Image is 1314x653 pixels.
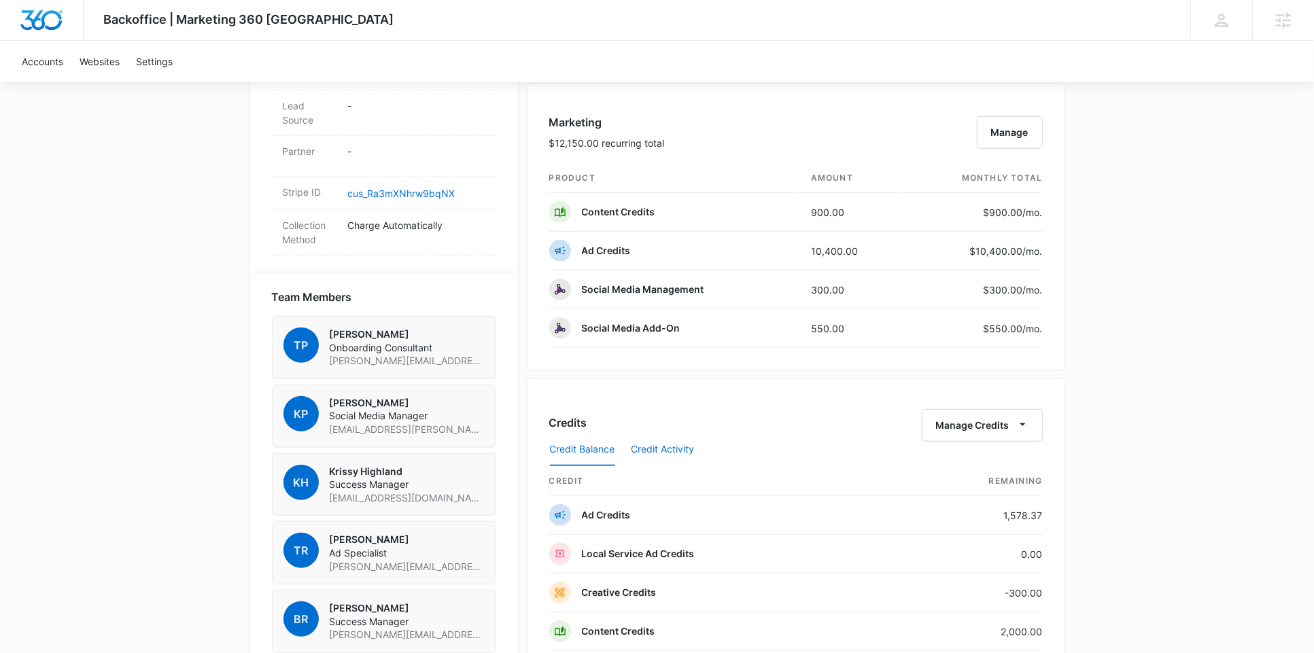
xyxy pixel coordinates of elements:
[283,328,319,363] span: TP
[330,560,485,573] span: [PERSON_NAME][EMAIL_ADDRESS][PERSON_NAME][DOMAIN_NAME]
[272,177,496,210] div: Stripe IDcus_Ra3mXNhrw9bqNX
[71,41,128,82] a: Websites
[632,434,695,466] button: Credit Activity
[330,341,485,355] span: Onboarding Consultant
[582,624,655,638] p: Content Credits
[970,244,1043,258] p: $10,400.00
[1023,323,1043,334] span: /mo.
[899,573,1043,612] td: -300.00
[330,628,485,641] span: [PERSON_NAME][EMAIL_ADDRESS][PERSON_NAME][DOMAIN_NAME]
[922,409,1043,442] button: Manage Credits
[272,210,496,255] div: Collection MethodCharge Automatically
[330,478,485,491] span: Success Manager
[899,612,1043,651] td: 2,000.00
[549,136,665,150] p: $12,150.00 recurring total
[283,533,319,568] span: TR
[330,354,485,368] span: [PERSON_NAME][EMAIL_ADDRESS][PERSON_NAME][DOMAIN_NAME]
[330,601,485,615] p: [PERSON_NAME]
[348,188,455,199] a: cus_Ra3mXNhrw9bqNX
[582,283,704,296] p: Social Media Management
[348,218,485,232] p: Charge Automatically
[330,328,485,341] p: [PERSON_NAME]
[272,289,352,305] span: Team Members
[549,114,665,130] h3: Marketing
[348,99,485,113] p: -
[1023,245,1043,257] span: /mo.
[800,270,904,309] td: 300.00
[582,508,631,522] p: Ad Credits
[979,205,1043,219] p: $900.00
[977,116,1043,149] button: Manage
[283,99,337,127] dt: Lead Source
[800,309,904,348] td: 550.00
[348,144,485,158] p: -
[582,244,631,258] p: Ad Credits
[283,144,337,158] dt: Partner
[272,90,496,136] div: Lead Source-
[330,423,485,436] span: [EMAIL_ADDRESS][PERSON_NAME][DOMAIN_NAME]
[283,465,319,500] span: KH
[549,164,800,193] th: product
[330,409,485,423] span: Social Media Manager
[330,615,485,629] span: Success Manager
[549,414,587,431] h3: Credits
[899,467,1043,496] th: Remaining
[330,491,485,505] span: [EMAIL_ADDRESS][DOMAIN_NAME]
[330,465,485,478] p: Krissy Highland
[550,434,615,466] button: Credit Balance
[899,535,1043,573] td: 0.00
[272,136,496,177] div: Partner-
[549,467,899,496] th: credit
[979,283,1043,297] p: $300.00
[283,218,337,247] dt: Collection Method
[128,41,181,82] a: Settings
[283,185,337,199] dt: Stripe ID
[14,41,71,82] a: Accounts
[330,396,485,410] p: [PERSON_NAME]
[1023,207,1043,218] span: /mo.
[899,496,1043,535] td: 1,578.37
[800,164,904,193] th: amount
[582,321,680,335] p: Social Media Add-On
[800,193,904,232] td: 900.00
[283,396,319,431] span: KP
[1023,284,1043,296] span: /mo.
[330,533,485,546] p: [PERSON_NAME]
[979,321,1043,336] p: $550.00
[800,232,904,270] td: 10,400.00
[582,547,695,561] p: Local Service Ad Credits
[104,12,394,27] span: Backoffice | Marketing 360 [GEOGRAPHIC_DATA]
[330,546,485,560] span: Ad Specialist
[283,601,319,637] span: BR
[904,164,1043,193] th: monthly total
[582,586,657,599] p: Creative Credits
[582,205,655,219] p: Content Credits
